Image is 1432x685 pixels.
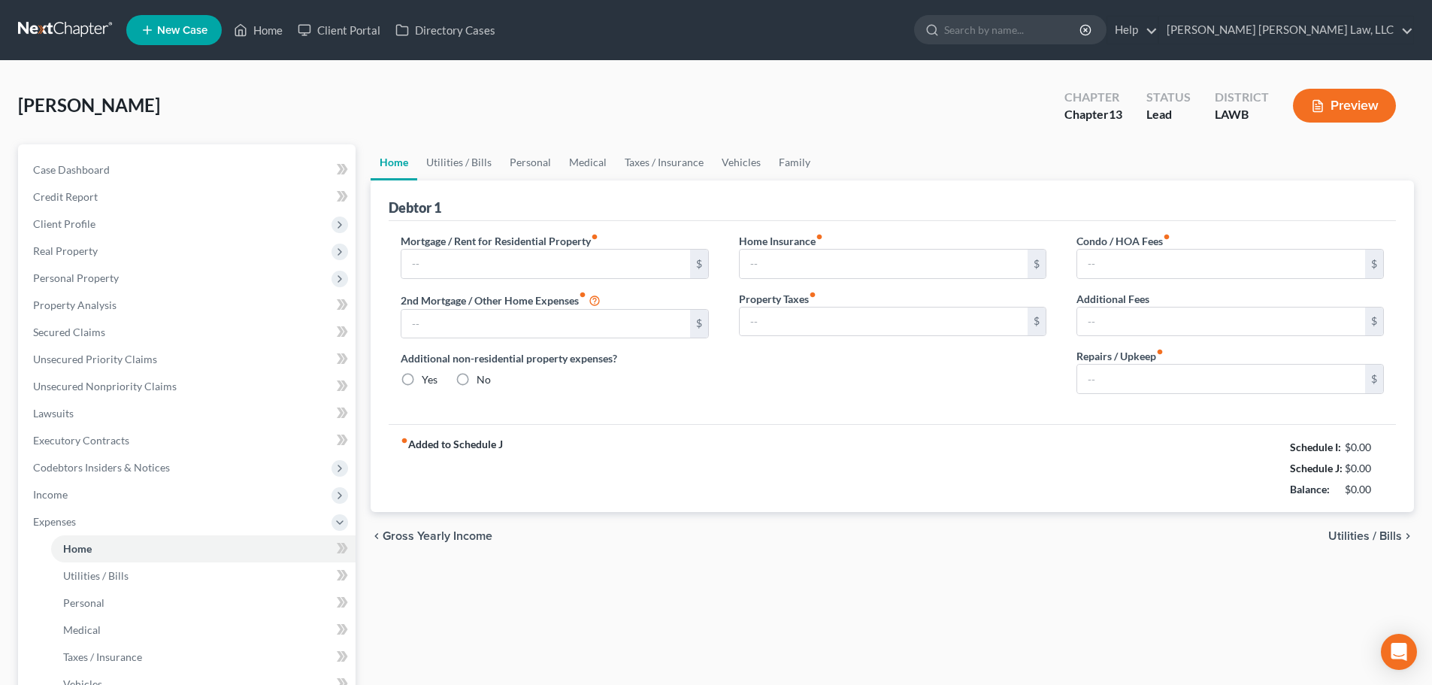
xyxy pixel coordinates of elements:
[1290,441,1341,453] strong: Schedule I:
[226,17,290,44] a: Home
[1077,308,1365,336] input: --
[51,590,356,617] a: Personal
[690,250,708,278] div: $
[1290,462,1343,474] strong: Schedule J:
[371,530,492,542] button: chevron_left Gross Yearly Income
[713,144,770,180] a: Vehicles
[809,291,816,299] i: fiber_manual_record
[33,488,68,501] span: Income
[739,233,823,249] label: Home Insurance
[33,353,157,365] span: Unsecured Priority Claims
[33,380,177,393] span: Unsecured Nonpriority Claims
[63,650,142,663] span: Taxes / Insurance
[33,244,98,257] span: Real Property
[21,319,356,346] a: Secured Claims
[33,407,74,420] span: Lawsuits
[422,372,437,387] label: Yes
[1146,106,1191,123] div: Lead
[63,542,92,555] span: Home
[816,233,823,241] i: fiber_manual_record
[944,16,1082,44] input: Search by name...
[770,144,819,180] a: Family
[1028,308,1046,336] div: $
[21,183,356,211] a: Credit Report
[1293,89,1396,123] button: Preview
[1156,348,1164,356] i: fiber_manual_record
[401,250,689,278] input: --
[33,461,170,474] span: Codebtors Insiders & Notices
[690,310,708,338] div: $
[1328,530,1414,542] button: Utilities / Bills chevron_right
[21,373,356,400] a: Unsecured Nonpriority Claims
[579,291,586,299] i: fiber_manual_record
[1345,482,1385,497] div: $0.00
[1345,461,1385,476] div: $0.00
[21,400,356,427] a: Lawsuits
[1076,291,1149,307] label: Additional Fees
[21,346,356,373] a: Unsecured Priority Claims
[1077,365,1365,393] input: --
[21,156,356,183] a: Case Dashboard
[33,434,129,447] span: Executory Contracts
[1159,17,1413,44] a: [PERSON_NAME] [PERSON_NAME] Law, LLC
[1381,634,1417,670] div: Open Intercom Messenger
[389,199,441,217] div: Debtor 1
[63,623,101,636] span: Medical
[157,25,207,36] span: New Case
[1215,89,1269,106] div: District
[616,144,713,180] a: Taxes / Insurance
[401,233,598,249] label: Mortgage / Rent for Residential Property
[18,94,160,116] span: [PERSON_NAME]
[401,437,408,444] i: fiber_manual_record
[401,291,601,309] label: 2nd Mortgage / Other Home Expenses
[591,233,598,241] i: fiber_manual_record
[51,644,356,671] a: Taxes / Insurance
[33,299,117,311] span: Property Analysis
[1028,250,1046,278] div: $
[477,372,491,387] label: No
[1064,89,1122,106] div: Chapter
[1328,530,1402,542] span: Utilities / Bills
[1365,308,1383,336] div: $
[1365,365,1383,393] div: $
[1107,17,1158,44] a: Help
[51,562,356,590] a: Utilities / Bills
[1163,233,1170,241] i: fiber_manual_record
[401,310,689,338] input: --
[1345,440,1385,455] div: $0.00
[1109,107,1122,121] span: 13
[383,530,492,542] span: Gross Yearly Income
[1146,89,1191,106] div: Status
[401,437,503,500] strong: Added to Schedule J
[1365,250,1383,278] div: $
[1076,233,1170,249] label: Condo / HOA Fees
[401,350,708,366] label: Additional non-residential property expenses?
[417,144,501,180] a: Utilities / Bills
[33,190,98,203] span: Credit Report
[1215,106,1269,123] div: LAWB
[33,271,119,284] span: Personal Property
[739,291,816,307] label: Property Taxes
[371,144,417,180] a: Home
[560,144,616,180] a: Medical
[33,515,76,528] span: Expenses
[1064,106,1122,123] div: Chapter
[21,292,356,319] a: Property Analysis
[33,163,110,176] span: Case Dashboard
[290,17,388,44] a: Client Portal
[740,308,1028,336] input: --
[51,535,356,562] a: Home
[501,144,560,180] a: Personal
[388,17,503,44] a: Directory Cases
[740,250,1028,278] input: --
[1290,483,1330,496] strong: Balance:
[51,617,356,644] a: Medical
[63,569,129,582] span: Utilities / Bills
[1077,250,1365,278] input: --
[371,530,383,542] i: chevron_left
[63,596,104,609] span: Personal
[21,427,356,454] a: Executory Contracts
[33,217,95,230] span: Client Profile
[1402,530,1414,542] i: chevron_right
[1076,348,1164,364] label: Repairs / Upkeep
